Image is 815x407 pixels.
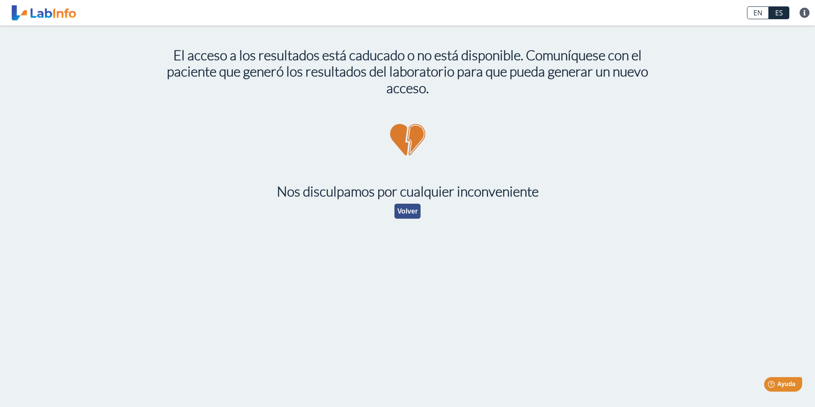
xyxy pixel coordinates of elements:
h1: Nos disculpamos por cualquier inconveniente [164,183,652,199]
h1: El acceso a los resultados está caducado o no está disponible. Comuníquese con el paciente que ge... [164,47,652,96]
a: ES [769,6,789,19]
button: Volver [394,204,421,219]
iframe: Help widget launcher [739,374,806,398]
a: EN [747,6,769,19]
